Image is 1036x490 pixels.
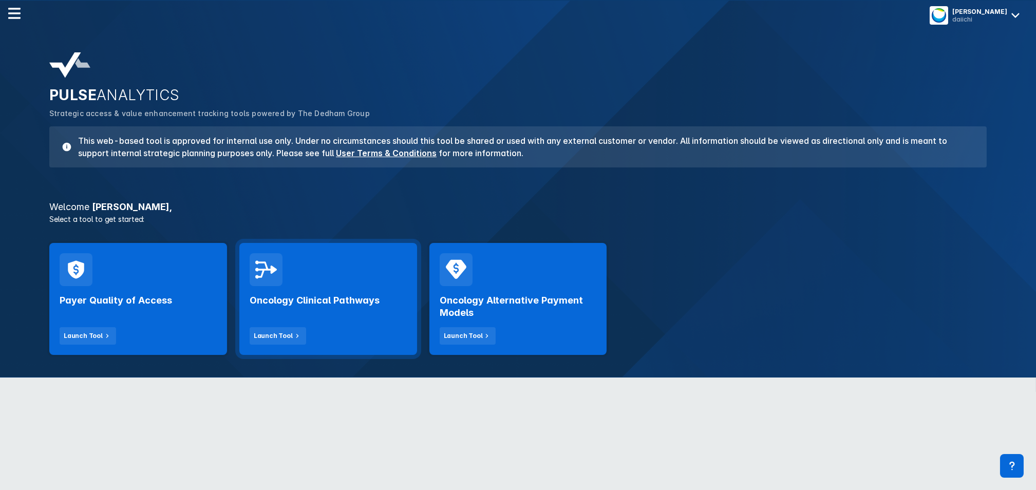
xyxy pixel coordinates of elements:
a: Oncology Clinical PathwaysLaunch Tool [239,243,417,355]
div: Launch Tool [64,331,103,341]
button: Launch Tool [440,327,496,345]
p: Select a tool to get started: [43,214,993,224]
span: Welcome [49,201,89,212]
img: menu button [932,8,946,23]
a: Oncology Alternative Payment ModelsLaunch Tool [429,243,607,355]
button: Launch Tool [250,327,306,345]
div: Launch Tool [254,331,293,341]
h2: Oncology Clinical Pathways [250,294,380,307]
h2: PULSE [49,86,987,104]
button: Launch Tool [60,327,116,345]
h3: [PERSON_NAME] , [43,202,993,212]
div: Contact Support [1000,454,1024,478]
h2: Payer Quality of Access [60,294,172,307]
span: ANALYTICS [97,86,180,104]
div: [PERSON_NAME] [952,8,1007,15]
div: daiichi [952,15,1007,23]
p: Strategic access & value enhancement tracking tools powered by The Dedham Group [49,108,987,119]
a: User Terms & Conditions [336,148,437,158]
h3: This web-based tool is approved for internal use only. Under no circumstances should this tool be... [72,135,974,159]
a: Payer Quality of AccessLaunch Tool [49,243,227,355]
img: menu--horizontal.svg [8,7,21,20]
div: Launch Tool [444,331,483,341]
h2: Oncology Alternative Payment Models [440,294,597,319]
img: pulse-analytics-logo [49,52,90,78]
